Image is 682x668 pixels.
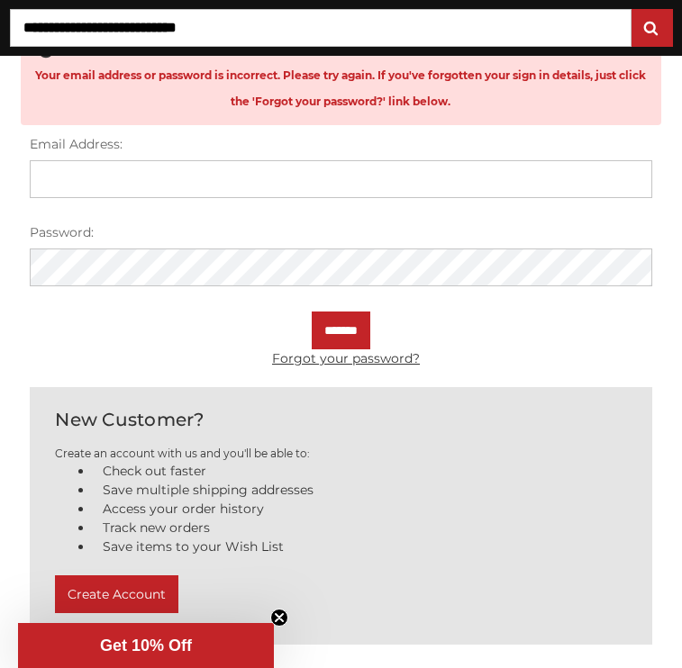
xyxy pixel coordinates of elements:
[272,349,420,368] a: Forgot your password?
[100,636,192,654] span: Get 10% Off
[55,446,626,462] p: Create an account with us and you'll be able to:
[55,591,178,607] a: Create Account
[93,481,626,500] li: Save multiple shipping addresses
[30,135,651,154] label: Email Address:
[270,609,288,627] button: Close teaser
[634,11,670,47] input: Submit
[30,223,651,242] label: Password:
[93,519,626,537] li: Track new orders
[18,623,274,668] div: Get 10% OffClose teaser
[35,62,647,115] span: Your email address or password is incorrect. Please try again. If you've forgotten your sign in d...
[55,575,178,613] button: Create Account
[55,406,626,433] h2: New Customer?
[93,462,626,481] li: Check out faster
[93,537,626,556] li: Save items to your Wish List
[93,500,626,519] li: Access your order history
